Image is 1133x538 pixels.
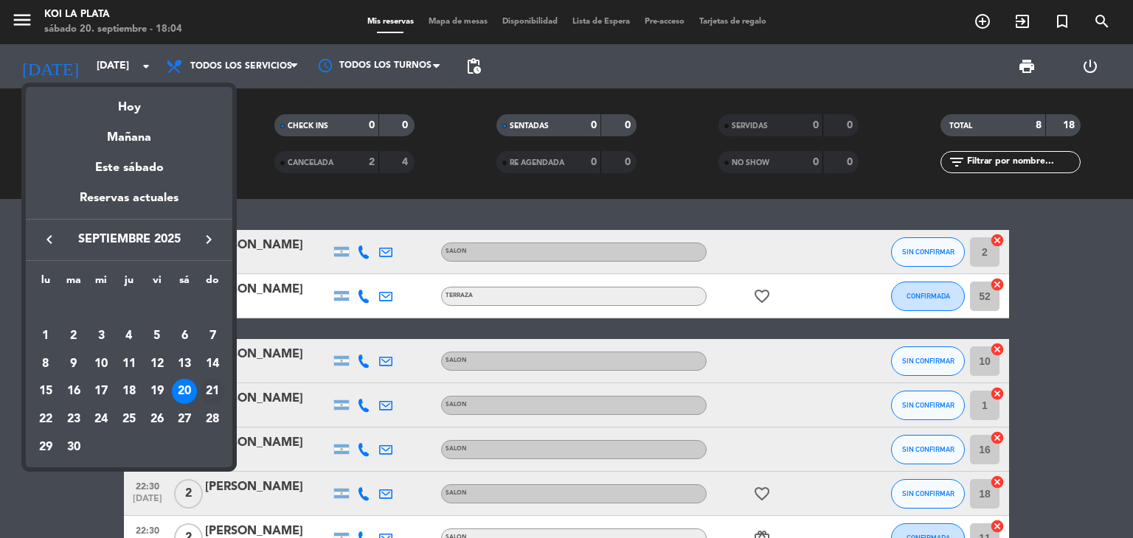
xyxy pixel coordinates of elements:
td: 7 de septiembre de 2025 [198,322,226,350]
td: 28 de septiembre de 2025 [198,405,226,433]
span: septiembre 2025 [63,230,195,249]
td: 22 de septiembre de 2025 [32,405,60,433]
div: 29 [33,435,58,460]
th: miércoles [87,272,115,295]
div: 4 [117,324,142,349]
div: 1 [33,324,58,349]
th: viernes [143,272,171,295]
div: 6 [172,324,197,349]
td: 24 de septiembre de 2025 [87,405,115,433]
div: 10 [89,352,114,377]
td: 4 de septiembre de 2025 [115,322,143,350]
div: 24 [89,407,114,432]
td: 27 de septiembre de 2025 [171,405,199,433]
th: sábado [171,272,199,295]
div: 5 [145,324,170,349]
div: 22 [33,407,58,432]
div: 14 [200,352,225,377]
td: 17 de septiembre de 2025 [87,377,115,405]
div: 15 [33,379,58,404]
div: 25 [117,407,142,432]
td: 21 de septiembre de 2025 [198,377,226,405]
div: 18 [117,379,142,404]
td: SEP. [32,294,226,322]
td: 3 de septiembre de 2025 [87,322,115,350]
div: Este sábado [26,147,232,189]
div: 27 [172,407,197,432]
td: 13 de septiembre de 2025 [171,350,199,378]
i: keyboard_arrow_right [200,231,218,248]
div: 28 [200,407,225,432]
div: 16 [61,379,86,404]
td: 5 de septiembre de 2025 [143,322,171,350]
div: 3 [89,324,114,349]
div: 21 [200,379,225,404]
td: 14 de septiembre de 2025 [198,350,226,378]
th: martes [60,272,88,295]
div: 9 [61,352,86,377]
td: 23 de septiembre de 2025 [60,405,88,433]
i: keyboard_arrow_left [41,231,58,248]
td: 26 de septiembre de 2025 [143,405,171,433]
td: 15 de septiembre de 2025 [32,377,60,405]
button: keyboard_arrow_left [36,230,63,249]
div: 7 [200,324,225,349]
td: 19 de septiembre de 2025 [143,377,171,405]
button: keyboard_arrow_right [195,230,222,249]
div: 8 [33,352,58,377]
div: 12 [145,352,170,377]
div: Mañana [26,117,232,147]
td: 2 de septiembre de 2025 [60,322,88,350]
td: 9 de septiembre de 2025 [60,350,88,378]
td: 18 de septiembre de 2025 [115,377,143,405]
td: 1 de septiembre de 2025 [32,322,60,350]
div: 19 [145,379,170,404]
div: 13 [172,352,197,377]
td: 20 de septiembre de 2025 [171,377,199,405]
div: 23 [61,407,86,432]
th: jueves [115,272,143,295]
div: 20 [172,379,197,404]
div: 30 [61,435,86,460]
div: Reservas actuales [26,189,232,219]
div: 11 [117,352,142,377]
td: 12 de septiembre de 2025 [143,350,171,378]
td: 29 de septiembre de 2025 [32,433,60,461]
td: 8 de septiembre de 2025 [32,350,60,378]
div: Hoy [26,87,232,117]
td: 11 de septiembre de 2025 [115,350,143,378]
div: 26 [145,407,170,432]
th: domingo [198,272,226,295]
td: 25 de septiembre de 2025 [115,405,143,433]
td: 10 de septiembre de 2025 [87,350,115,378]
td: 30 de septiembre de 2025 [60,433,88,461]
div: 17 [89,379,114,404]
div: 2 [61,324,86,349]
td: 16 de septiembre de 2025 [60,377,88,405]
th: lunes [32,272,60,295]
td: 6 de septiembre de 2025 [171,322,199,350]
